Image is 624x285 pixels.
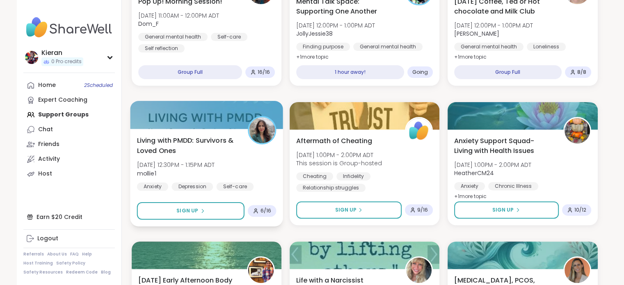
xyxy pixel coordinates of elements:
div: Infidelity [336,172,370,180]
span: 16 / 16 [258,69,270,75]
b: [PERSON_NAME] [454,30,499,38]
img: ShareWell [406,118,432,144]
span: [DATE] 12:00PM - 1:00PM ADT [296,21,375,30]
b: HeatherCM24 [454,169,494,177]
div: Anxiety [137,182,168,191]
span: Anxiety Support Squad- Living with Health Issues [454,136,554,156]
div: Kieran [41,48,83,57]
div: Friends [38,140,59,148]
a: Safety Policy [56,260,85,266]
span: 0 Pro credits [51,58,82,65]
span: [DATE] 12:30PM - 1:15PM ADT [137,161,215,169]
div: Activity [38,155,60,163]
span: Sign Up [492,206,514,214]
button: Sign Up [137,202,244,220]
div: Relationship struggles [296,184,366,192]
button: Sign Up [296,201,402,219]
img: MarciLotter [406,258,432,283]
button: Sign Up [454,201,558,219]
div: Host [38,170,52,178]
a: Help [82,251,92,257]
a: FAQ [70,251,79,257]
span: 6 / 16 [260,207,271,214]
div: Expert Coaching [38,96,87,104]
a: Host [23,166,115,181]
div: Loneliness [527,43,566,51]
div: Self-care [216,182,254,191]
span: Sign Up [176,207,198,214]
span: [DATE] 1:00PM - 2:00PM ADT [296,151,382,159]
span: [DATE] 1:00PM - 2:00PM ADT [454,161,531,169]
span: Sign Up [335,206,356,214]
a: Logout [23,231,115,246]
div: General mental health [454,43,523,51]
div: Group Full [138,65,242,79]
img: DrSarahCummins [565,258,590,283]
a: Friends [23,137,115,152]
img: Kieran [25,51,38,64]
div: 1 hour away! [296,65,404,79]
a: About Us [47,251,67,257]
span: [DATE] 12:00PM - 1:00PM ADT [454,21,533,30]
b: JollyJessie38 [296,30,333,38]
img: ShareWell Nav Logo [23,13,115,42]
div: Logout [37,235,58,243]
img: mollie1 [249,117,275,143]
span: Living with PMDD: Survivors & Loved Ones [137,135,238,155]
div: General mental health [353,43,423,51]
div: Home [38,81,56,89]
div: Self reflection [138,44,185,52]
span: 8 / 8 [577,69,586,75]
a: Activity [23,152,115,166]
span: 10 / 12 [574,207,586,213]
div: Self-care [211,33,247,41]
span: Going [412,69,428,75]
img: AmberWolffWizard [248,258,274,283]
div: Earn $20 Credit [23,210,115,224]
div: Chronic Illness [488,182,538,190]
a: Expert Coaching [23,93,115,107]
span: [DATE] 11:00AM - 12:00PM ADT [138,11,219,20]
a: Chat [23,122,115,137]
span: 2 Scheduled [84,82,113,89]
a: Host Training [23,260,53,266]
a: Blog [101,269,111,275]
div: Cheating [296,172,333,180]
a: Redeem Code [66,269,98,275]
div: Depression [171,182,213,191]
span: This session is Group-hosted [296,159,382,167]
b: Dom_F [138,20,159,28]
a: Referrals [23,251,44,257]
div: Chat [38,125,53,134]
b: mollie1 [137,169,156,177]
span: Aftermath of Cheating [296,136,372,146]
div: Finding purpose [296,43,350,51]
a: Safety Resources [23,269,63,275]
div: Anxiety [454,182,485,190]
img: HeatherCM24 [565,118,590,144]
a: Home2Scheduled [23,78,115,93]
span: 9 / 16 [417,207,428,213]
div: Group Full [454,65,561,79]
div: General mental health [138,33,208,41]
